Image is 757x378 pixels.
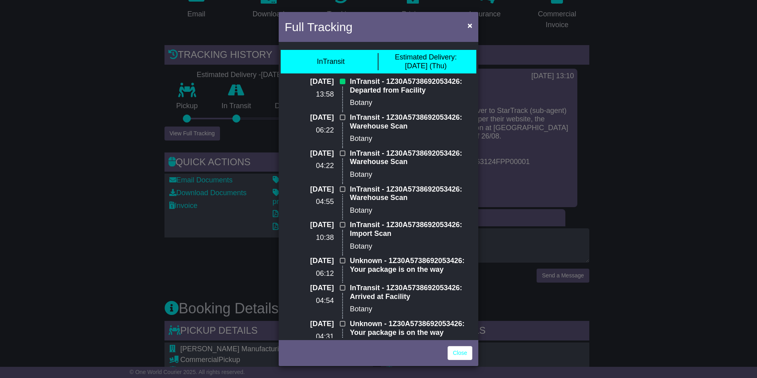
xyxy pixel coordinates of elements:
[350,113,472,131] p: InTransit - 1Z30A5738692053426: Warehouse Scan
[285,332,334,341] p: 04:31
[395,53,457,61] span: Estimated Delivery:
[285,198,334,206] p: 04:55
[285,221,334,230] p: [DATE]
[285,77,334,86] p: [DATE]
[395,53,457,70] div: [DATE] (Thu)
[285,257,334,265] p: [DATE]
[350,284,472,301] p: InTransit - 1Z30A5738692053426: Arrived at Facility
[350,320,472,337] p: Unknown - 1Z30A5738692053426: Your package is on the way
[350,170,472,179] p: Botany
[285,18,353,36] h4: Full Tracking
[285,113,334,122] p: [DATE]
[350,185,472,202] p: InTransit - 1Z30A5738692053426: Warehouse Scan
[317,57,345,66] div: InTransit
[285,234,334,242] p: 10:38
[464,17,476,34] button: Close
[350,149,472,166] p: InTransit - 1Z30A5738692053426: Warehouse Scan
[285,269,334,278] p: 06:12
[350,305,472,314] p: Botany
[350,221,472,238] p: InTransit - 1Z30A5738692053426: Import Scan
[350,242,472,251] p: Botany
[468,21,472,30] span: ×
[350,77,472,95] p: InTransit - 1Z30A5738692053426: Departed from Facility
[285,297,334,305] p: 04:54
[285,185,334,194] p: [DATE]
[285,90,334,99] p: 13:58
[285,320,334,329] p: [DATE]
[350,206,472,215] p: Botany
[448,346,472,360] a: Close
[350,135,472,143] p: Botany
[285,162,334,170] p: 04:22
[350,99,472,107] p: Botany
[285,126,334,135] p: 06:22
[350,257,472,274] p: Unknown - 1Z30A5738692053426: Your package is on the way
[285,149,334,158] p: [DATE]
[285,284,334,293] p: [DATE]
